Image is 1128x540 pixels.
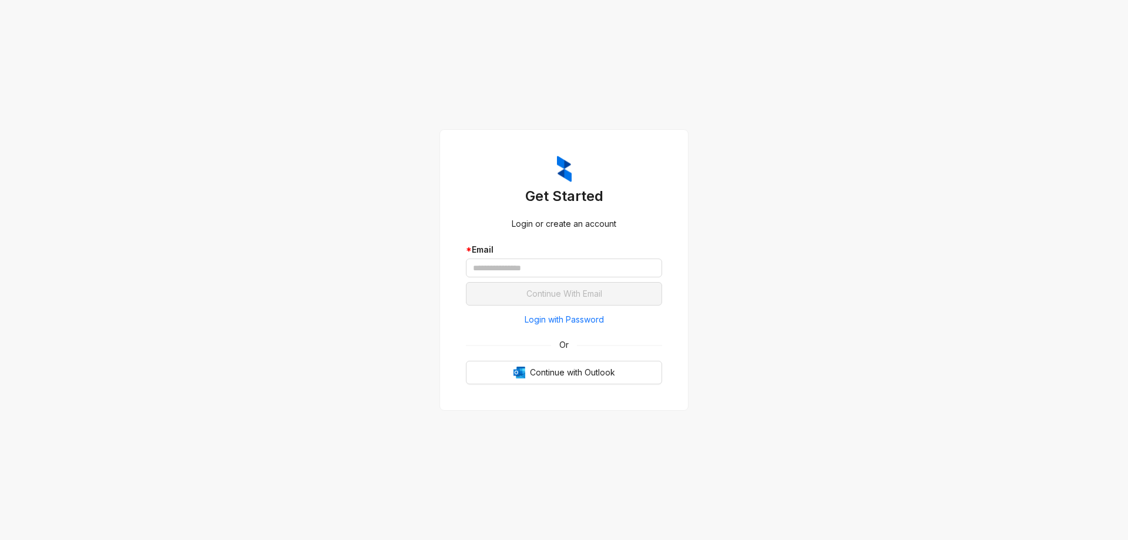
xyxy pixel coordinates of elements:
[466,361,662,384] button: OutlookContinue with Outlook
[513,367,525,378] img: Outlook
[557,156,572,183] img: ZumaIcon
[530,366,615,379] span: Continue with Outlook
[551,338,577,351] span: Or
[466,282,662,306] button: Continue With Email
[466,243,662,256] div: Email
[466,217,662,230] div: Login or create an account
[466,187,662,206] h3: Get Started
[525,313,604,326] span: Login with Password
[466,310,662,329] button: Login with Password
